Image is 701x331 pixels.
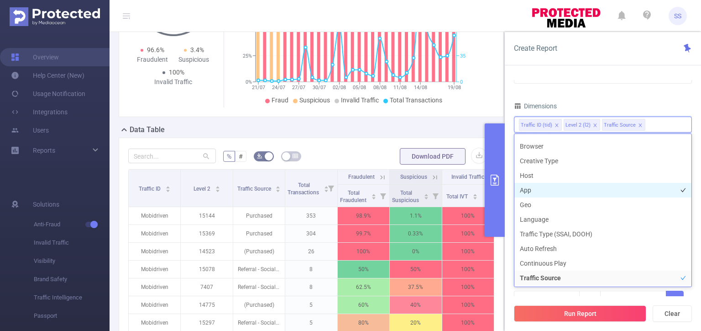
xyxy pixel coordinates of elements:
[451,174,484,180] span: Invalid Traffic
[130,124,165,135] h2: Data Table
[338,207,389,224] p: 98.9%
[34,234,110,252] span: Invalid Traffic
[181,296,232,314] p: 14775
[447,85,460,91] tspan: 19/08
[680,158,686,164] i: icon: check
[285,225,337,242] p: 304
[33,141,55,160] a: Reports
[680,231,686,237] i: icon: check
[276,185,281,187] i: icon: caret-up
[233,207,285,224] p: Purchased
[237,186,272,192] span: Traffic Source
[227,153,231,160] span: %
[165,185,170,187] i: icon: caret-up
[129,278,180,296] p: Mobidriven
[11,48,59,66] a: Overview
[299,96,330,104] span: Suspicious
[34,215,110,234] span: Anti-Fraud
[324,185,329,187] i: icon: caret-up
[33,147,55,154] span: Reports
[481,185,494,207] i: Filter menu
[233,278,285,296] p: Referral - Social (Purchased)
[584,291,594,306] div: ≥
[680,173,686,178] i: icon: check
[680,246,686,251] i: icon: check
[10,7,100,26] img: Protected Media
[460,27,466,33] tspan: 70
[371,192,377,198] div: Sort
[215,185,220,187] i: icon: caret-up
[593,123,597,128] i: icon: close
[514,227,691,241] li: Traffic Type (SSAI, DOOH)
[393,85,407,91] tspan: 11/08
[514,305,646,322] button: Run Report
[565,119,591,131] div: Level 2 (l2)
[11,85,85,103] a: Usage Notification
[338,225,389,242] p: 99.7%
[680,144,686,149] i: icon: check
[564,119,600,131] li: Level 2 (l2)
[181,207,232,224] p: 15144
[215,188,220,191] i: icon: caret-down
[680,217,686,222] i: icon: check
[460,53,466,59] tspan: 35
[602,119,645,131] li: Traffic Source
[429,185,442,207] i: Filter menu
[34,307,110,325] span: Passport
[514,139,691,154] li: Browser
[424,192,429,198] div: Sort
[34,252,110,270] span: Visibility
[390,261,441,278] p: 50%
[341,96,379,104] span: Invalid Traffic
[285,207,337,224] p: 353
[400,174,427,180] span: Suspicious
[285,243,337,260] p: 26
[181,261,232,278] p: 15078
[442,225,494,242] p: 100%
[371,196,376,198] i: icon: caret-down
[338,243,389,260] p: 100%
[285,278,337,296] p: 8
[128,149,216,163] input: Search...
[473,196,478,198] i: icon: caret-down
[129,296,180,314] p: Mobidriven
[392,190,420,203] span: Total Suspicious
[442,278,494,296] p: 100%
[181,225,232,242] p: 15369
[338,261,389,278] p: 50%
[514,183,691,198] li: App
[340,190,368,203] span: Total Fraudulent
[233,296,285,314] p: (Purchased)
[371,192,376,195] i: icon: caret-up
[233,225,285,242] p: Purchased
[446,193,469,200] span: Total IVT
[521,119,552,131] div: Traffic ID (tid)
[680,187,686,193] i: icon: check
[233,243,285,260] p: (Purchased)
[638,123,643,128] i: icon: close
[442,207,494,224] p: 100%
[288,182,320,196] span: Total Transactions
[424,192,429,195] i: icon: caret-up
[666,291,684,307] button: Add
[165,185,171,190] div: Sort
[442,296,494,314] p: 100%
[272,96,288,104] span: Fraud
[674,7,681,25] span: SS
[215,185,220,190] div: Sort
[257,153,262,159] i: icon: bg-colors
[272,85,285,91] tspan: 24/07
[604,119,636,131] div: Traffic Source
[338,278,389,296] p: 62.5%
[285,296,337,314] p: 5
[377,185,389,207] i: Filter menu
[129,243,180,260] p: Mobidriven
[129,207,180,224] p: Mobidriven
[338,296,389,314] p: 60%
[514,271,691,285] li: Traffic Source
[514,241,691,256] li: Auto Refresh
[514,212,691,227] li: Language
[324,185,329,190] div: Sort
[390,96,442,104] span: Total Transactions
[129,225,180,242] p: Mobidriven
